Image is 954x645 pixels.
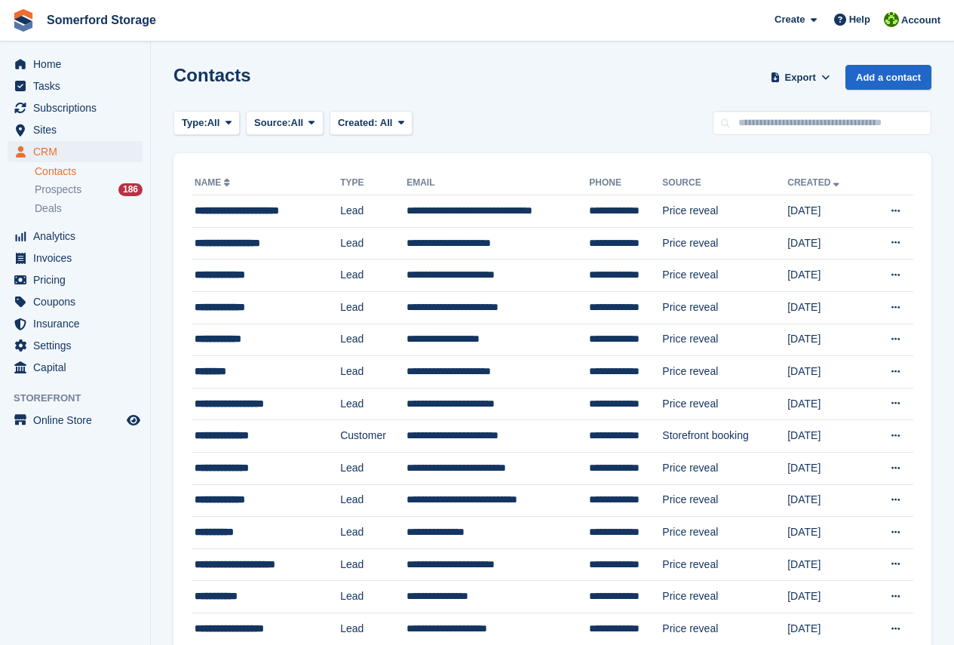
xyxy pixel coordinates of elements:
[8,226,143,247] a: menu
[35,183,81,197] span: Prospects
[173,65,251,85] h1: Contacts
[8,119,143,140] a: menu
[33,313,124,334] span: Insurance
[340,324,406,356] td: Lead
[33,226,124,247] span: Analytics
[787,177,842,188] a: Created
[662,388,787,420] td: Price reveal
[33,247,124,269] span: Invoices
[406,171,589,195] th: Email
[340,517,406,549] td: Lead
[787,484,867,517] td: [DATE]
[787,581,867,613] td: [DATE]
[330,111,413,136] button: Created: All
[8,75,143,97] a: menu
[845,65,931,90] a: Add a contact
[340,291,406,324] td: Lead
[589,171,662,195] th: Phone
[662,613,787,645] td: Price reveal
[207,115,220,131] span: All
[662,517,787,549] td: Price reveal
[787,517,867,549] td: [DATE]
[787,388,867,420] td: [DATE]
[35,164,143,179] a: Contacts
[8,335,143,356] a: menu
[8,313,143,334] a: menu
[340,581,406,613] td: Lead
[340,484,406,517] td: Lead
[662,420,787,453] td: Storefront booking
[884,12,899,27] img: Michael Llewellen Palmer
[787,548,867,581] td: [DATE]
[662,260,787,292] td: Price reveal
[340,452,406,484] td: Lead
[662,227,787,260] td: Price reveal
[14,391,150,406] span: Storefront
[380,117,393,128] span: All
[662,452,787,484] td: Price reveal
[291,115,304,131] span: All
[33,141,124,162] span: CRM
[8,54,143,75] a: menu
[33,410,124,431] span: Online Store
[340,388,406,420] td: Lead
[124,411,143,429] a: Preview store
[338,117,378,128] span: Created:
[33,97,124,118] span: Subscriptions
[787,195,867,228] td: [DATE]
[787,452,867,484] td: [DATE]
[775,12,805,27] span: Create
[35,201,143,217] a: Deals
[8,269,143,290] a: menu
[33,269,124,290] span: Pricing
[8,291,143,312] a: menu
[787,291,867,324] td: [DATE]
[340,260,406,292] td: Lead
[33,119,124,140] span: Sites
[787,227,867,260] td: [DATE]
[340,420,406,453] td: Customer
[8,97,143,118] a: menu
[254,115,290,131] span: Source:
[33,75,124,97] span: Tasks
[340,171,406,195] th: Type
[662,484,787,517] td: Price reveal
[662,548,787,581] td: Price reveal
[35,201,62,216] span: Deals
[246,111,324,136] button: Source: All
[35,182,143,198] a: Prospects 186
[8,357,143,378] a: menu
[182,115,207,131] span: Type:
[662,291,787,324] td: Price reveal
[849,12,870,27] span: Help
[662,171,787,195] th: Source
[340,613,406,645] td: Lead
[662,324,787,356] td: Price reveal
[662,581,787,613] td: Price reveal
[787,324,867,356] td: [DATE]
[33,54,124,75] span: Home
[41,8,162,32] a: Somerford Storage
[33,291,124,312] span: Coupons
[787,420,867,453] td: [DATE]
[8,410,143,431] a: menu
[8,141,143,162] a: menu
[787,613,867,645] td: [DATE]
[12,9,35,32] img: stora-icon-8386f47178a22dfd0bd8f6a31ec36ba5ce8667c1dd55bd0f319d3a0aa187defe.svg
[340,356,406,389] td: Lead
[787,260,867,292] td: [DATE]
[33,335,124,356] span: Settings
[785,70,816,85] span: Export
[340,195,406,228] td: Lead
[173,111,240,136] button: Type: All
[8,247,143,269] a: menu
[340,227,406,260] td: Lead
[662,356,787,389] td: Price reveal
[767,65,833,90] button: Export
[195,177,233,188] a: Name
[662,195,787,228] td: Price reveal
[787,356,867,389] td: [DATE]
[33,357,124,378] span: Capital
[340,548,406,581] td: Lead
[901,13,940,28] span: Account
